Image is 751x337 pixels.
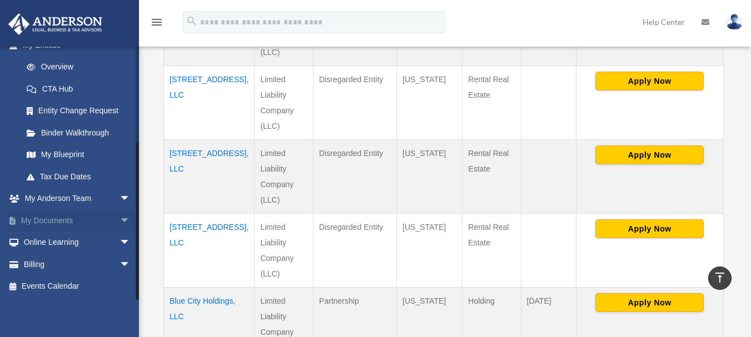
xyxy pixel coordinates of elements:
[16,56,136,78] a: Overview
[314,66,397,140] td: Disregarded Entity
[120,188,142,210] span: arrow_drop_down
[708,266,732,290] a: vertical_align_top
[255,214,314,288] td: Limited Liability Company (LLC)
[8,275,147,298] a: Events Calendar
[314,214,397,288] td: Disregarded Entity
[462,214,521,288] td: Rental Real Estate
[595,145,704,164] button: Apply Now
[16,78,142,100] a: CTA Hub
[595,219,704,238] button: Apply Now
[595,72,704,90] button: Apply Now
[8,253,147,275] a: Billingarrow_drop_down
[16,100,142,122] a: Entity Change Request
[5,13,106,35] img: Anderson Advisors Platinum Portal
[150,19,163,29] a: menu
[120,232,142,254] span: arrow_drop_down
[255,140,314,214] td: Limited Liability Company (LLC)
[120,209,142,232] span: arrow_drop_down
[164,66,255,140] td: [STREET_ADDRESS], LLC
[16,144,142,166] a: My Blueprint
[397,214,462,288] td: [US_STATE]
[8,232,147,254] a: Online Learningarrow_drop_down
[16,165,142,188] a: Tax Due Dates
[16,122,142,144] a: Binder Walkthrough
[8,188,147,210] a: My Anderson Teamarrow_drop_down
[186,15,198,27] i: search
[726,14,743,30] img: User Pic
[8,209,147,232] a: My Documentsarrow_drop_down
[595,293,704,312] button: Apply Now
[120,253,142,276] span: arrow_drop_down
[462,140,521,214] td: Rental Real Estate
[164,214,255,288] td: [STREET_ADDRESS], LLC
[713,271,727,284] i: vertical_align_top
[314,140,397,214] td: Disregarded Entity
[164,140,255,214] td: [STREET_ADDRESS], LLC
[462,66,521,140] td: Rental Real Estate
[150,16,163,29] i: menu
[255,66,314,140] td: Limited Liability Company (LLC)
[397,140,462,214] td: [US_STATE]
[397,66,462,140] td: [US_STATE]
